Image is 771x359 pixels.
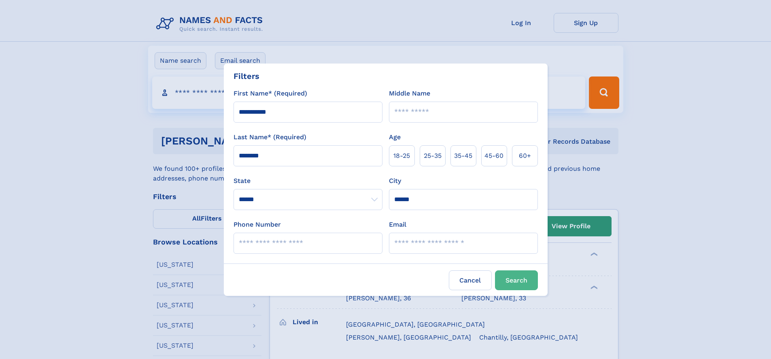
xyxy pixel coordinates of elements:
[519,151,531,161] span: 60+
[449,270,492,290] label: Cancel
[234,70,259,82] div: Filters
[389,220,406,229] label: Email
[234,132,306,142] label: Last Name* (Required)
[389,89,430,98] label: Middle Name
[484,151,503,161] span: 45‑60
[393,151,410,161] span: 18‑25
[234,89,307,98] label: First Name* (Required)
[234,220,281,229] label: Phone Number
[389,132,401,142] label: Age
[234,176,382,186] label: State
[495,270,538,290] button: Search
[389,176,401,186] label: City
[454,151,472,161] span: 35‑45
[424,151,442,161] span: 25‑35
